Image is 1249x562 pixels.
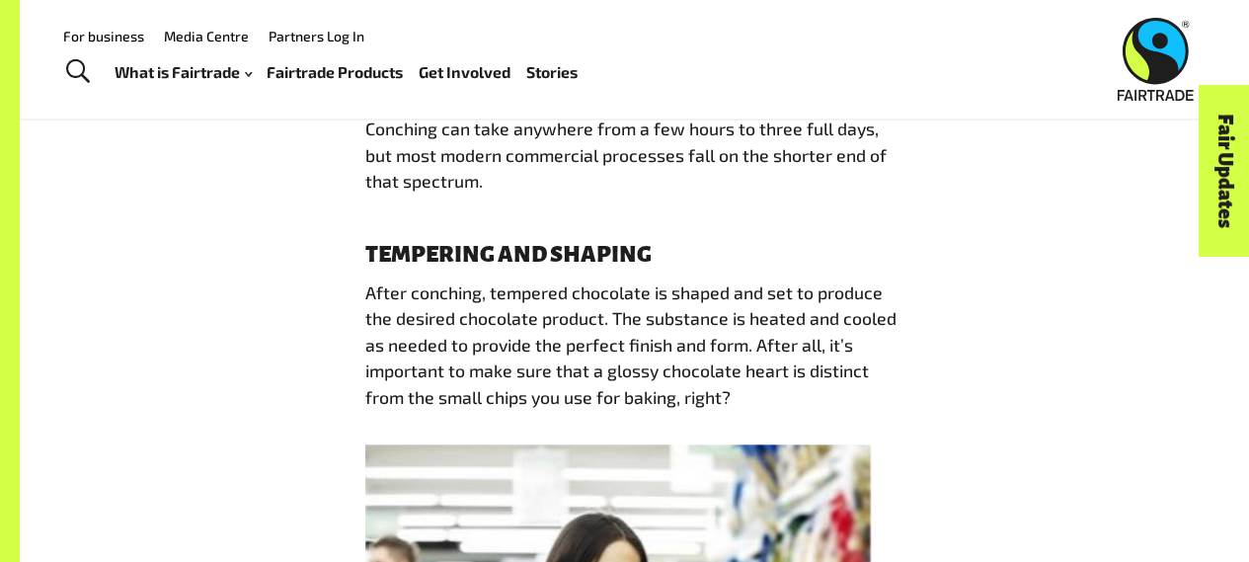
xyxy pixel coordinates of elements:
span: Conching can take anywhere from a few hours to three full days, but most modern commercial proces... [365,118,887,192]
a: Stories [526,58,578,86]
h4: Tempering and shaping [365,243,904,268]
a: Fairtrade Products [267,58,403,86]
a: For business [63,28,144,44]
a: Media Centre [164,28,249,44]
a: Partners Log In [269,28,364,44]
a: What is Fairtrade [115,58,252,86]
span: After conching, tempered chocolate is shaped and set to produce the desired chocolate product. Th... [365,281,897,408]
a: Toggle Search [53,47,102,97]
img: Fairtrade Australia New Zealand logo [1118,18,1194,101]
a: Get Involved [419,58,510,86]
